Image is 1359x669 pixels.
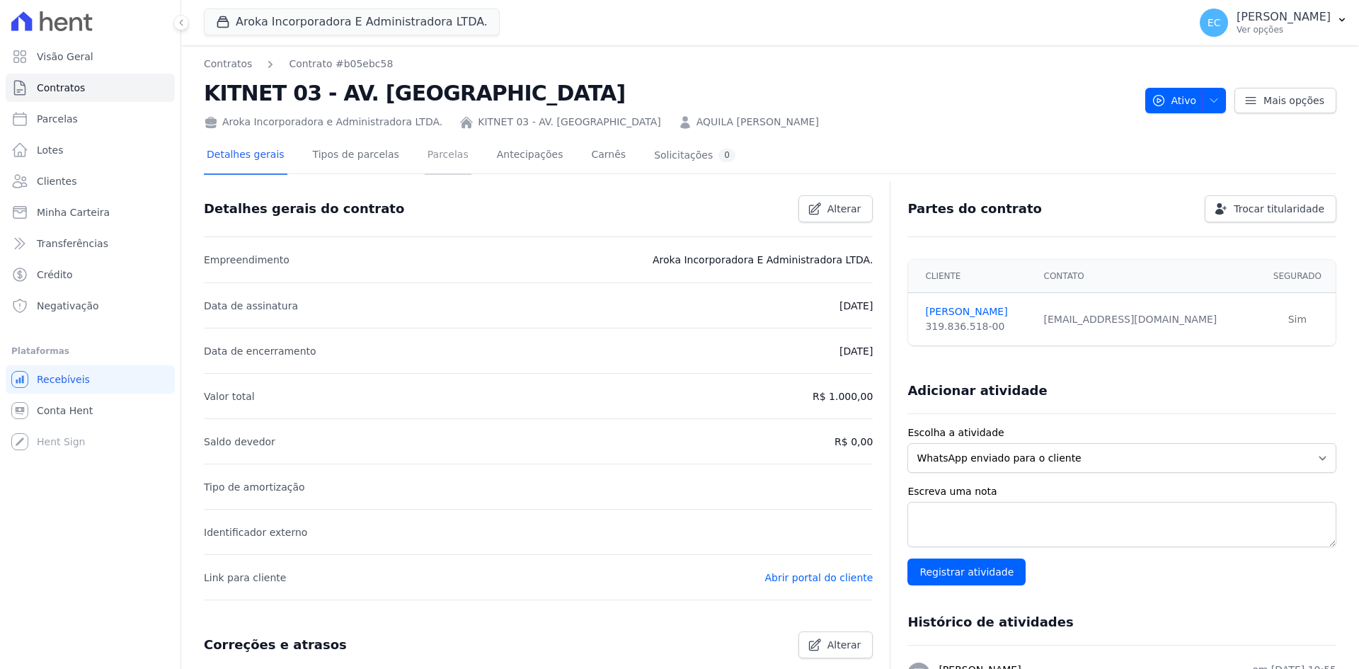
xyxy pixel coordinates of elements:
a: Detalhes gerais [204,137,287,175]
p: Data de assinatura [204,297,298,314]
a: KITNET 03 - AV. [GEOGRAPHIC_DATA] [478,115,660,130]
p: Empreendimento [204,251,289,268]
td: Sim [1259,293,1336,346]
a: Alterar [798,631,873,658]
a: Alterar [798,195,873,222]
a: Antecipações [494,137,566,175]
div: [EMAIL_ADDRESS][DOMAIN_NAME] [1044,312,1251,327]
a: Lotes [6,136,175,164]
span: Ativo [1152,88,1197,113]
span: Trocar titularidade [1234,202,1324,216]
th: Cliente [908,260,1035,293]
a: Parcelas [425,137,471,175]
a: Transferências [6,229,175,258]
a: Visão Geral [6,42,175,71]
p: Ver opções [1237,24,1331,35]
span: Conta Hent [37,404,93,418]
a: Contratos [204,57,252,72]
input: Registrar atividade [907,559,1026,585]
span: Crédito [37,268,73,282]
span: Parcelas [37,112,78,126]
p: R$ 0,00 [835,433,873,450]
span: Alterar [827,638,861,652]
h3: Adicionar atividade [907,382,1047,399]
p: Data de encerramento [204,343,316,360]
h3: Correções e atrasos [204,636,347,653]
a: Abrir portal do cliente [764,572,873,583]
a: Solicitações0 [651,137,738,175]
a: Tipos de parcelas [310,137,402,175]
a: Mais opções [1234,88,1336,113]
a: Crédito [6,261,175,289]
h3: Histórico de atividades [907,614,1073,631]
a: Trocar titularidade [1205,195,1336,222]
button: EC [PERSON_NAME] Ver opções [1188,3,1359,42]
span: EC [1208,18,1221,28]
h2: KITNET 03 - AV. [GEOGRAPHIC_DATA] [204,77,1134,109]
div: 319.836.518-00 [925,319,1026,334]
button: Ativo [1145,88,1227,113]
label: Escreva uma nota [907,484,1336,499]
p: [PERSON_NAME] [1237,10,1331,24]
p: Saldo devedor [204,433,275,450]
p: Link para cliente [204,569,286,586]
div: Aroka Incorporadora e Administradora LTDA. [204,115,442,130]
nav: Breadcrumb [204,57,393,72]
span: Negativação [37,299,99,313]
span: Visão Geral [37,50,93,64]
p: [DATE] [839,343,873,360]
span: Recebíveis [37,372,90,387]
th: Segurado [1259,260,1336,293]
a: Carnês [588,137,629,175]
span: Contratos [37,81,85,95]
a: Negativação [6,292,175,320]
a: Parcelas [6,105,175,133]
a: Minha Carteira [6,198,175,227]
h3: Partes do contrato [907,200,1042,217]
div: 0 [718,149,735,162]
a: [PERSON_NAME] [925,304,1026,319]
button: Aroka Incorporadora E Administradora LTDA. [204,8,500,35]
span: Clientes [37,174,76,188]
p: Tipo de amortização [204,479,305,496]
a: Contrato #b05ebc58 [289,57,393,72]
span: Minha Carteira [37,205,110,219]
p: R$ 1.000,00 [813,388,873,405]
span: Mais opções [1263,93,1324,108]
p: Valor total [204,388,255,405]
p: Identificador externo [204,524,307,541]
div: Solicitações [654,149,735,162]
span: Alterar [827,202,861,216]
a: Conta Hent [6,396,175,425]
a: Clientes [6,167,175,195]
a: AQUILA [PERSON_NAME] [696,115,819,130]
a: Recebíveis [6,365,175,394]
h3: Detalhes gerais do contrato [204,200,404,217]
div: Plataformas [11,343,169,360]
a: Contratos [6,74,175,102]
span: Lotes [37,143,64,157]
th: Contato [1036,260,1259,293]
label: Escolha a atividade [907,425,1336,440]
nav: Breadcrumb [204,57,1134,72]
p: [DATE] [839,297,873,314]
span: Transferências [37,236,108,251]
p: Aroka Incorporadora E Administradora LTDA. [653,251,873,268]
